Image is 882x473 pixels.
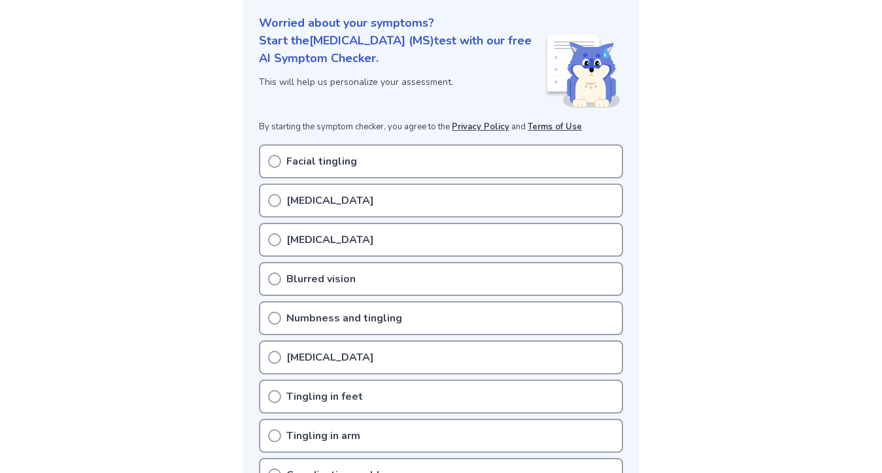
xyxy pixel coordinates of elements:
[286,310,402,326] p: Numbness and tingling
[259,32,545,67] p: Start the [MEDICAL_DATA] (MS) test with our free AI Symptom Checker.
[286,271,356,287] p: Blurred vision
[528,121,582,133] a: Terms of Use
[286,232,374,248] p: [MEDICAL_DATA]
[286,193,374,208] p: [MEDICAL_DATA]
[452,121,509,133] a: Privacy Policy
[286,428,360,444] p: Tingling in arm
[545,35,620,108] img: Shiba
[286,154,357,169] p: Facial tingling
[259,75,545,89] p: This will help us personalize your assessment.
[259,121,623,134] p: By starting the symptom checker, you agree to the and
[286,389,363,404] p: Tingling in feet
[259,14,623,32] p: Worried about your symptoms?
[286,350,374,365] p: [MEDICAL_DATA]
